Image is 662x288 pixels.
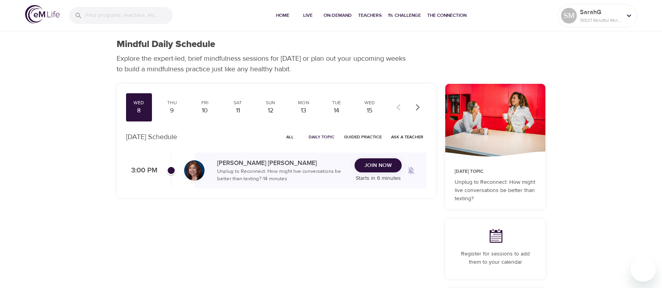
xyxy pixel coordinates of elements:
span: Ask a Teacher [391,133,423,141]
span: 1% Challenge [388,11,421,20]
div: Mon [294,100,313,106]
p: 15537 Mindful Minutes [580,17,622,24]
div: 14 [327,106,346,115]
div: Wed [360,100,379,106]
p: [DATE] Topic [455,168,536,175]
button: Guided Practice [341,131,385,143]
p: Starts in 6 minutes [355,174,402,183]
p: [PERSON_NAME] [PERSON_NAME] [217,158,348,168]
div: Wed [129,100,149,106]
div: 10 [195,106,215,115]
img: logo [25,5,60,24]
div: 8 [129,106,149,115]
p: Register for sessions to add them to your calendar [455,250,536,266]
button: Join Now [355,158,402,173]
iframe: Button to launch messaging window [631,257,656,282]
div: 13 [294,106,313,115]
span: Remind me when a class goes live every Wednesday at 3:00 PM [402,161,421,180]
span: Guided Practice [344,133,382,141]
span: On-Demand [324,11,352,20]
div: Sun [261,100,281,106]
span: All [280,133,299,141]
p: Unplug to Reconnect: How might live conversations be better than texting? · 14 minutes [217,168,348,183]
p: SarahG [580,7,622,17]
span: Live [298,11,317,20]
div: Thu [162,100,182,106]
div: 12 [261,106,281,115]
h1: Mindful Daily Schedule [117,39,215,50]
div: Fri [195,100,215,106]
button: All [277,131,302,143]
span: Teachers [358,11,382,20]
div: Tue [327,100,346,106]
p: Unplug to Reconnect: How might live conversations be better than texting? [455,178,536,203]
img: Elaine_Smookler-min.jpg [184,160,205,181]
div: SM [561,8,577,24]
button: Daily Topic [305,131,338,143]
p: 3:00 PM [126,165,157,176]
span: Home [273,11,292,20]
p: Explore the expert-led, brief mindfulness sessions for [DATE] or plan out your upcoming weeks to ... [117,53,411,74]
button: Ask a Teacher [388,131,426,143]
p: [DATE] Schedule [126,132,177,142]
span: Join Now [364,161,392,170]
span: The Connection [427,11,466,20]
div: 15 [360,106,379,115]
input: Find programs, teachers, etc... [86,7,173,24]
div: 11 [228,106,248,115]
div: Sat [228,100,248,106]
div: 9 [162,106,182,115]
span: Daily Topic [309,133,335,141]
